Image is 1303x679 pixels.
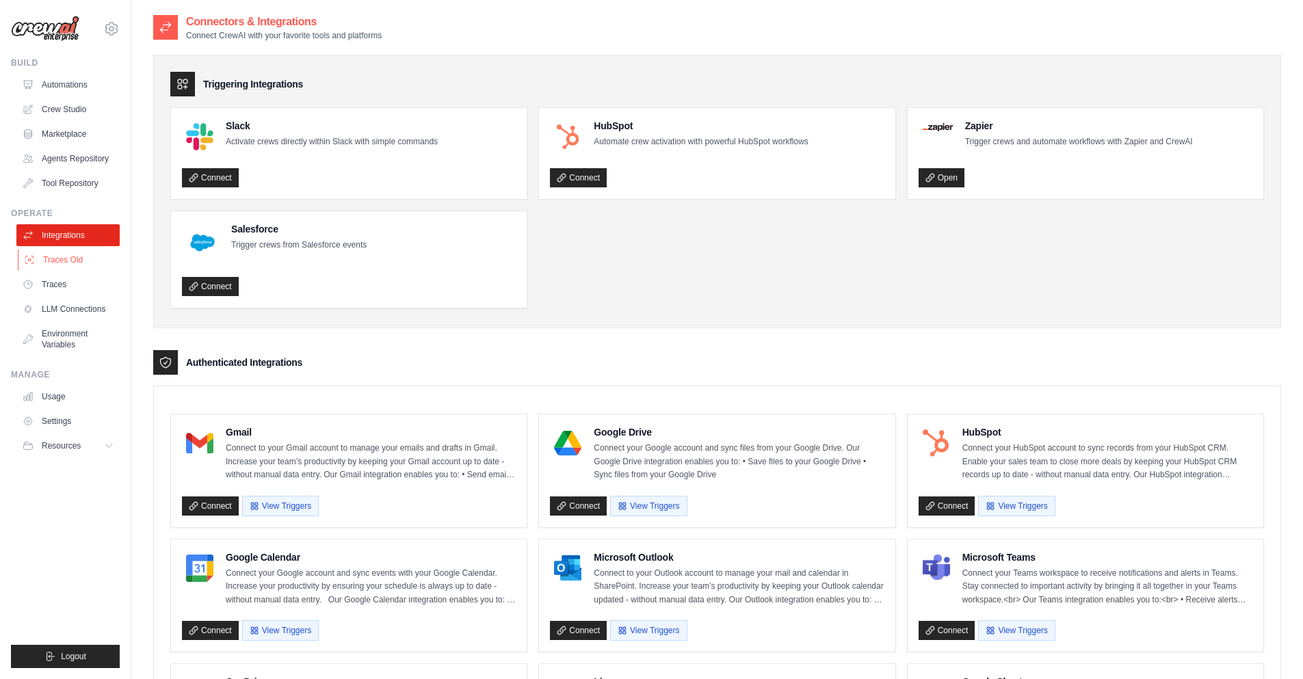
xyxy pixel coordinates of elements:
[16,74,120,96] a: Automations
[965,119,1193,133] h4: Zapier
[11,57,120,68] div: Build
[923,123,953,131] img: Zapier Logo
[16,224,120,246] a: Integrations
[594,119,808,133] h4: HubSpot
[182,277,239,296] a: Connect
[919,621,975,640] a: Connect
[594,567,884,607] p: Connect to your Outlook account to manage your mail and calendar in SharePoint. Increase your tea...
[962,425,1252,439] h4: HubSpot
[965,135,1193,149] p: Trigger crews and automate workflows with Zapier and CrewAI
[226,567,516,607] p: Connect your Google account and sync events with your Google Calendar. Increase your productivity...
[919,496,975,516] a: Connect
[11,208,120,219] div: Operate
[16,323,120,356] a: Environment Variables
[16,172,120,194] a: Tool Repository
[610,496,687,516] button: View Triggers
[594,550,884,564] h4: Microsoft Outlook
[226,119,438,133] h4: Slack
[16,386,120,408] a: Usage
[610,620,687,641] button: View Triggers
[203,77,303,91] h3: Triggering Integrations
[186,356,302,369] h3: Authenticated Integrations
[978,620,1055,641] button: View Triggers
[554,429,581,457] img: Google Drive Logo
[182,621,239,640] a: Connect
[550,496,607,516] a: Connect
[16,98,120,120] a: Crew Studio
[182,168,239,187] a: Connect
[61,651,86,662] span: Logout
[11,369,120,380] div: Manage
[186,429,213,457] img: Gmail Logo
[226,425,516,439] h4: Gmail
[226,135,438,149] p: Activate crews directly within Slack with simple commands
[962,550,1252,564] h4: Microsoft Teams
[231,239,367,252] p: Trigger crews from Salesforce events
[16,274,120,295] a: Traces
[18,249,121,271] a: Traces Old
[16,435,120,457] button: Resources
[242,496,319,516] button: View Triggers
[554,555,581,582] img: Microsoft Outlook Logo
[962,567,1252,607] p: Connect your Teams workspace to receive notifications and alerts in Teams. Stay connected to impo...
[16,298,120,320] a: LLM Connections
[186,555,213,582] img: Google Calendar Logo
[11,16,79,42] img: Logo
[42,440,81,451] span: Resources
[978,496,1055,516] button: View Triggers
[550,621,607,640] a: Connect
[242,620,319,641] button: View Triggers
[594,425,884,439] h4: Google Drive
[186,123,213,150] img: Slack Logo
[923,555,950,582] img: Microsoft Teams Logo
[16,123,120,145] a: Marketplace
[16,410,120,432] a: Settings
[11,645,120,668] button: Logout
[962,442,1252,482] p: Connect your HubSpot account to sync records from your HubSpot CRM. Enable your sales team to clo...
[594,135,808,149] p: Automate crew activation with powerful HubSpot workflows
[16,148,120,170] a: Agents Repository
[231,222,367,236] h4: Salesforce
[186,30,382,41] p: Connect CrewAI with your favorite tools and platforms
[923,429,950,457] img: HubSpot Logo
[919,168,964,187] a: Open
[594,442,884,482] p: Connect your Google account and sync files from your Google Drive. Our Google Drive integration e...
[182,496,239,516] a: Connect
[554,123,581,150] img: HubSpot Logo
[550,168,607,187] a: Connect
[226,442,516,482] p: Connect to your Gmail account to manage your emails and drafts in Gmail. Increase your team’s pro...
[186,14,382,30] h2: Connectors & Integrations
[226,550,516,564] h4: Google Calendar
[186,226,219,259] img: Salesforce Logo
